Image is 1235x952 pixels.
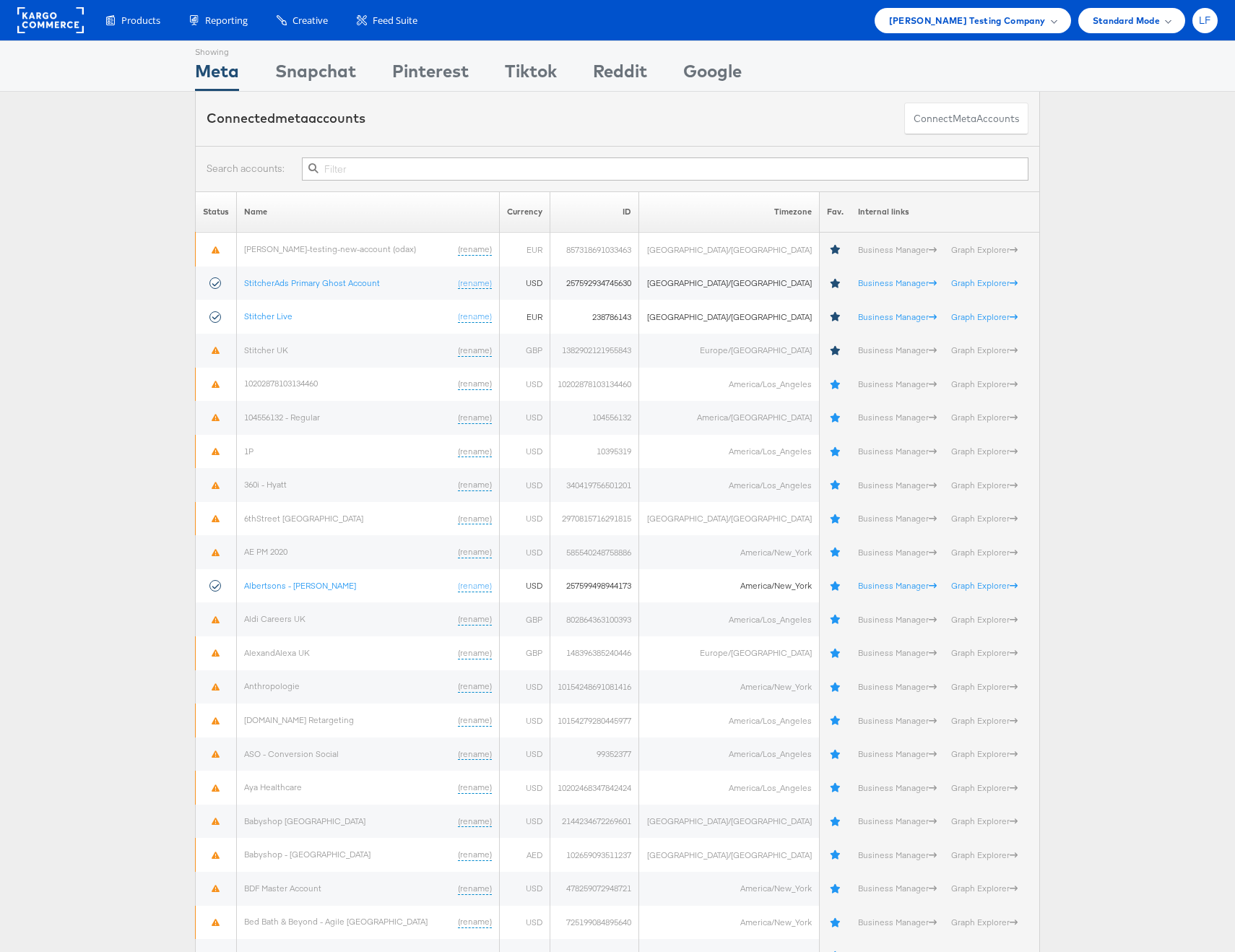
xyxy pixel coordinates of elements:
a: 104556132 - Regular [244,412,320,423]
td: 857318691033463 [550,233,639,267]
td: 802864363100393 [550,602,639,636]
a: Graph Explorer [951,917,1018,927]
a: Business Manager [858,311,937,322]
th: Name [237,191,500,233]
td: America/New_York [639,872,819,906]
a: Business Manager [858,244,937,255]
td: USD [500,771,550,805]
td: [GEOGRAPHIC_DATA]/[GEOGRAPHIC_DATA] [639,300,819,334]
a: Business Manager [858,446,937,456]
a: (rename) [458,714,492,727]
a: Business Manager [858,277,937,288]
a: Graph Explorer [951,547,1018,558]
a: Graph Explorer [951,311,1018,322]
td: 148396385240446 [550,636,639,670]
td: America/Los_Angeles [639,737,819,771]
a: Business Manager [858,513,937,524]
a: Babyshop - [GEOGRAPHIC_DATA] [244,849,370,860]
td: 102659093511237 [550,838,639,872]
td: USD [500,737,550,771]
td: USD [500,906,550,940]
span: [PERSON_NAME] Testing Company [889,13,1046,28]
a: (rename) [458,580,492,592]
a: Business Manager [858,412,937,423]
td: America/Los_Angeles [639,368,819,402]
a: [PERSON_NAME]-testing-new-account (odax) [244,243,416,254]
td: 2970815716291815 [550,502,639,536]
td: [GEOGRAPHIC_DATA]/[GEOGRAPHIC_DATA] [639,233,819,267]
td: 10395319 [550,435,639,469]
th: Status [196,191,237,233]
td: USD [500,670,550,704]
td: 104556132 [550,401,639,435]
a: Anthropologie [244,680,300,691]
div: Meta [195,59,239,91]
td: 10154279280445977 [550,704,639,737]
a: Business Manager [858,748,937,759]
div: Snapchat [275,59,356,91]
td: America/Los_Angeles [639,602,819,636]
span: Standard Mode [1093,13,1160,28]
a: (rename) [458,311,492,323]
a: Babyshop [GEOGRAPHIC_DATA] [244,815,365,826]
a: Business Manager [858,782,937,793]
th: ID [550,191,639,233]
a: Graph Explorer [951,277,1018,288]
td: 1382902121955843 [550,334,639,368]
td: [GEOGRAPHIC_DATA]/[GEOGRAPHIC_DATA] [639,502,819,536]
a: (rename) [458,277,492,290]
a: (rename) [458,546,492,558]
td: USD [500,468,550,502]
a: (rename) [458,345,492,357]
td: Europe/[GEOGRAPHIC_DATA] [639,334,819,368]
div: Connected accounts [207,109,365,128]
a: Graph Explorer [951,446,1018,456]
th: Timezone [639,191,819,233]
a: Graph Explorer [951,345,1018,355]
td: 10202878103134460 [550,368,639,402]
a: Graph Explorer [951,412,1018,423]
td: USD [500,704,550,737]
td: GBP [500,602,550,636]
a: Business Manager [858,580,937,591]
td: USD [500,502,550,536]
td: 725199084895640 [550,906,639,940]
a: Graph Explorer [951,715,1018,726]
td: [GEOGRAPHIC_DATA]/[GEOGRAPHIC_DATA] [639,267,819,300]
a: Graph Explorer [951,849,1018,860]
a: 360i - Hyatt [244,479,287,490]
a: (rename) [458,412,492,424]
span: Feed Suite [373,14,417,27]
a: Graph Explorer [951,614,1018,625]
td: 585540248758886 [550,535,639,569]
a: Business Manager [858,681,937,692]
div: Pinterest [392,59,469,91]
a: Business Manager [858,883,937,893]
a: AlexandAlexa UK [244,647,310,658]
a: Bed Bath & Beyond - Agile [GEOGRAPHIC_DATA] [244,916,428,927]
span: meta [275,110,308,126]
td: GBP [500,636,550,670]
a: 1P [244,446,253,456]
a: Graph Explorer [951,782,1018,793]
td: 10154248691081416 [550,670,639,704]
td: 2144234672269601 [550,805,639,839]
td: USD [500,267,550,300]
td: [GEOGRAPHIC_DATA]/[GEOGRAPHIC_DATA] [639,838,819,872]
a: Business Manager [858,715,937,726]
td: America/[GEOGRAPHIC_DATA] [639,401,819,435]
div: Google [683,59,742,91]
a: ASO - Conversion Social [244,748,339,759]
a: 6thStreet [GEOGRAPHIC_DATA] [244,513,363,524]
td: EUR [500,233,550,267]
a: Business Manager [858,378,937,389]
a: (rename) [458,748,492,761]
td: 99352377 [550,737,639,771]
a: (rename) [458,378,492,390]
a: Albertsons - [PERSON_NAME] [244,580,356,591]
a: (rename) [458,613,492,626]
td: 238786143 [550,300,639,334]
button: ConnectmetaAccounts [904,103,1028,135]
td: USD [500,535,550,569]
a: (rename) [458,479,492,491]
